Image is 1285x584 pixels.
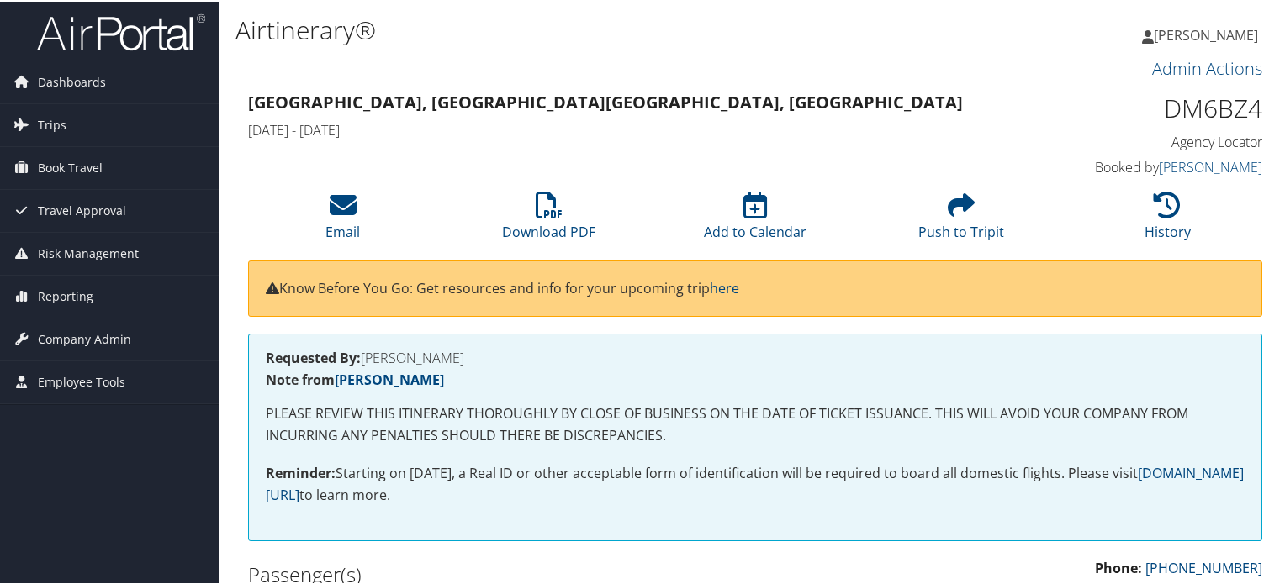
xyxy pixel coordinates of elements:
[37,11,205,50] img: airportal-logo.png
[248,119,1002,138] h4: [DATE] - [DATE]
[38,60,106,102] span: Dashboards
[38,103,66,145] span: Trips
[710,277,739,296] a: here
[1159,156,1262,175] a: [PERSON_NAME]
[1152,55,1262,78] a: Admin Actions
[266,462,336,481] strong: Reminder:
[38,231,139,273] span: Risk Management
[918,199,1004,239] a: Push to Tripit
[38,145,103,187] span: Book Travel
[266,347,361,366] strong: Requested By:
[1028,156,1262,175] h4: Booked by
[1145,199,1191,239] a: History
[235,11,928,46] h1: Airtinerary®
[38,360,125,402] span: Employee Tools
[248,89,963,112] strong: [GEOGRAPHIC_DATA], [GEOGRAPHIC_DATA] [GEOGRAPHIC_DATA], [GEOGRAPHIC_DATA]
[1142,8,1275,59] a: [PERSON_NAME]
[1154,24,1258,43] span: [PERSON_NAME]
[325,199,360,239] a: Email
[266,369,444,387] strong: Note from
[266,402,1245,445] p: PLEASE REVIEW THIS ITINERARY THOROUGHLY BY CLOSE OF BUSINESS ON THE DATE OF TICKET ISSUANCE. THIS...
[38,274,93,316] span: Reporting
[1028,89,1262,124] h1: DM6BZ4
[266,462,1244,502] a: [DOMAIN_NAME][URL]
[1028,131,1262,150] h4: Agency Locator
[1145,557,1262,576] a: [PHONE_NUMBER]
[38,188,126,230] span: Travel Approval
[266,276,1245,298] p: Know Before You Go: Get resources and info for your upcoming trip
[502,199,595,239] a: Download PDF
[1095,557,1142,576] strong: Phone:
[704,199,806,239] a: Add to Calendar
[266,461,1245,504] p: Starting on [DATE], a Real ID or other acceptable form of identification will be required to boar...
[266,350,1245,363] h4: [PERSON_NAME]
[335,369,444,387] a: [PERSON_NAME]
[38,317,131,359] span: Company Admin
